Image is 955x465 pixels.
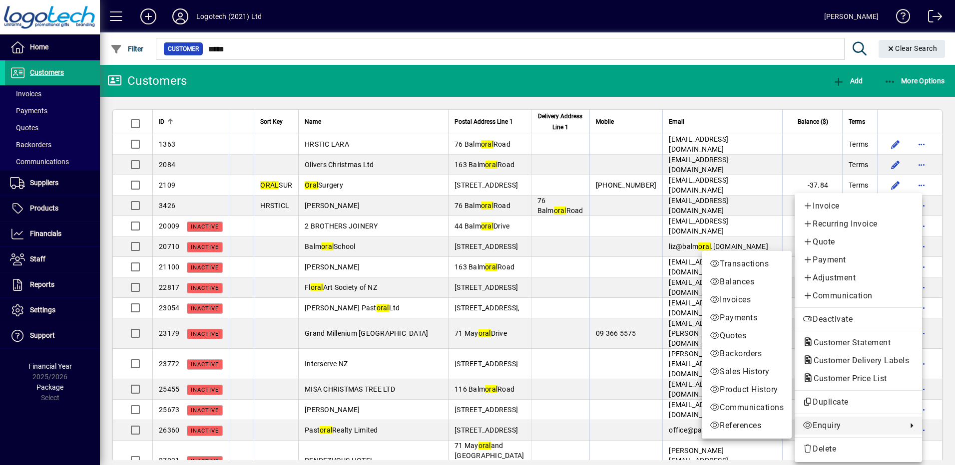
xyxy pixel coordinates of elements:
[803,254,914,266] span: Payment
[803,443,914,455] span: Delete
[710,276,784,288] span: Balances
[803,272,914,284] span: Adjustment
[803,420,902,432] span: Enquiry
[710,294,784,306] span: Invoices
[710,420,784,432] span: References
[803,313,914,325] span: Deactivate
[795,310,922,328] button: Deactivate customer
[710,348,784,360] span: Backorders
[803,200,914,212] span: Invoice
[803,356,914,365] span: Customer Delivery Labels
[803,396,914,408] span: Duplicate
[710,384,784,396] span: Product History
[803,374,892,383] span: Customer Price List
[803,218,914,230] span: Recurring Invoice
[710,330,784,342] span: Quotes
[710,258,784,270] span: Transactions
[803,290,914,302] span: Communication
[710,402,784,414] span: Communications
[803,338,896,347] span: Customer Statement
[803,236,914,248] span: Quote
[710,366,784,378] span: Sales History
[710,312,784,324] span: Payments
